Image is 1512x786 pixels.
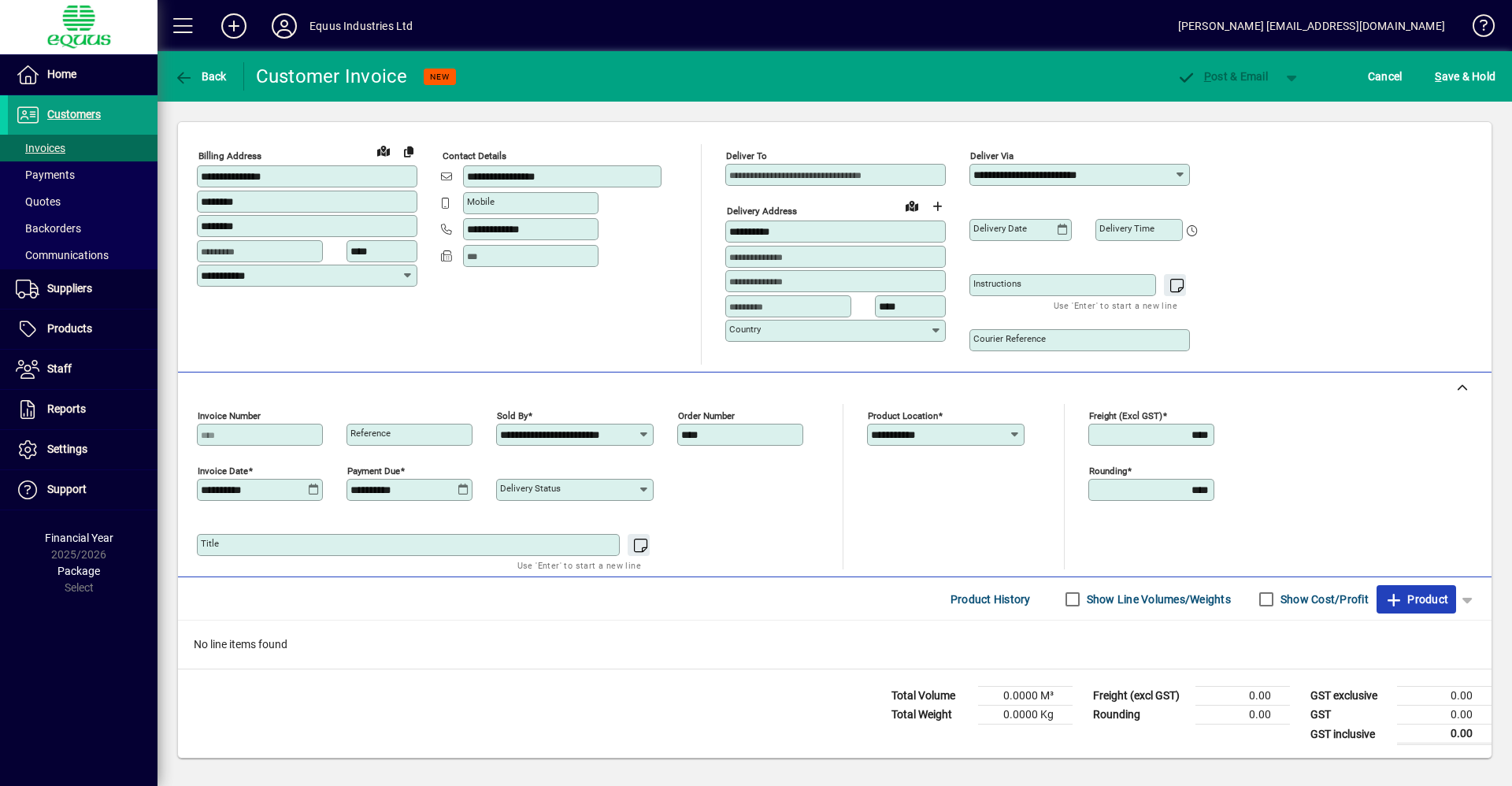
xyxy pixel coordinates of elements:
mat-label: Instructions [973,278,1021,289]
button: Choose address [925,194,950,219]
button: Product [1377,585,1456,614]
app-page-header-button: Back [157,62,244,91]
button: Profile [259,12,309,40]
mat-label: Courier Reference [973,333,1046,344]
span: Staff [47,362,72,375]
mat-label: Delivery date [973,223,1027,234]
button: Post & Email [1169,62,1276,91]
span: Financial Year [45,532,113,544]
span: Suppliers [47,282,92,295]
a: Products [8,310,157,349]
mat-label: Delivery time [1099,223,1154,234]
a: Invoices [8,135,157,161]
span: Back [174,70,227,83]
span: Invoices [16,142,65,154]
span: NEW [430,72,450,82]
td: 0.00 [1195,706,1290,725]
span: Product History [951,587,1031,612]
td: 0.0000 M³ [978,687,1073,706]
button: Cancel [1364,62,1406,91]
mat-hint: Use 'Enter' to start a new line [517,556,641,574]
span: Quotes [16,195,61,208]
a: Backorders [8,215,157,242]
span: ost & Email [1177,70,1268,83]
a: View on map [371,138,396,163]
mat-label: Order number [678,410,735,421]
button: Save & Hold [1431,62,1499,91]
a: Suppliers [8,269,157,309]
span: Backorders [16,222,81,235]
span: Cancel [1368,64,1403,89]
a: Payments [8,161,157,188]
mat-label: Rounding [1089,465,1127,476]
span: Products [47,322,92,335]
label: Show Cost/Profit [1277,591,1369,607]
td: 0.00 [1195,687,1290,706]
a: Reports [8,390,157,429]
mat-label: Mobile [467,196,495,207]
span: Payments [16,169,75,181]
a: Home [8,55,157,95]
a: Knowledge Base [1461,3,1492,54]
div: [PERSON_NAME] [EMAIL_ADDRESS][DOMAIN_NAME] [1178,13,1445,39]
td: 0.00 [1397,725,1492,744]
span: S [1435,70,1441,83]
mat-label: Payment due [347,465,400,476]
span: Support [47,483,87,495]
span: Settings [47,443,87,455]
td: 0.00 [1397,706,1492,725]
mat-label: Sold by [497,410,528,421]
div: No line items found [178,621,1492,669]
td: 0.00 [1397,687,1492,706]
mat-label: Delivery status [500,483,561,494]
td: Total Weight [884,706,978,725]
td: GST inclusive [1303,725,1397,744]
div: Customer Invoice [256,64,408,89]
td: 0.0000 Kg [978,706,1073,725]
mat-label: Reference [350,428,391,439]
td: GST [1303,706,1397,725]
mat-label: Deliver To [726,150,767,161]
button: Product History [944,585,1037,614]
span: Customers [47,108,101,120]
a: View on map [899,193,925,218]
span: Home [47,68,76,80]
mat-label: Invoice date [198,465,248,476]
a: Quotes [8,188,157,215]
span: Package [57,565,100,577]
td: GST exclusive [1303,687,1397,706]
td: Rounding [1085,706,1195,725]
td: Freight (excl GST) [1085,687,1195,706]
mat-label: Invoice number [198,410,261,421]
span: ave & Hold [1435,64,1495,89]
td: Total Volume [884,687,978,706]
mat-label: Country [729,324,761,335]
a: Staff [8,350,157,389]
mat-label: Title [201,538,219,549]
mat-label: Deliver via [970,150,1014,161]
a: Support [8,470,157,510]
label: Show Line Volumes/Weights [1084,591,1231,607]
mat-label: Product location [868,410,938,421]
span: Product [1384,587,1448,612]
span: P [1204,70,1211,83]
span: Reports [47,402,86,415]
mat-hint: Use 'Enter' to start a new line [1054,296,1177,314]
div: Equus Industries Ltd [309,13,413,39]
span: Communications [16,249,109,261]
a: Communications [8,242,157,269]
mat-label: Freight (excl GST) [1089,410,1162,421]
a: Settings [8,430,157,469]
button: Back [170,62,231,91]
button: Copy to Delivery address [396,139,421,164]
button: Add [209,12,259,40]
